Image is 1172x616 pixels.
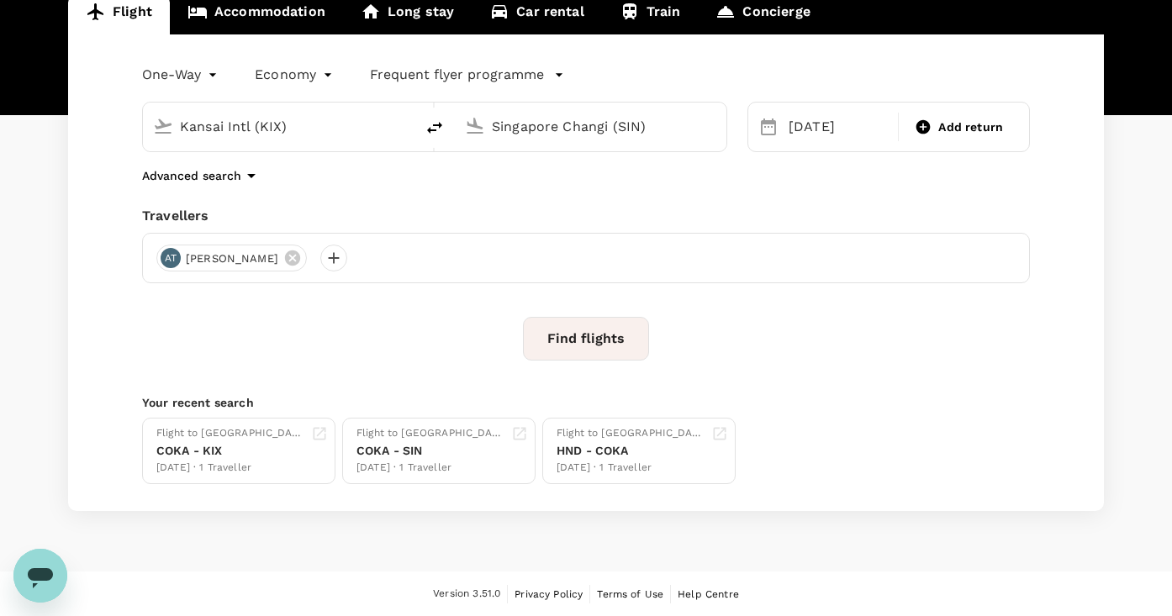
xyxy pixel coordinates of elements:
[370,65,544,85] p: Frequent flyer programme
[414,108,455,148] button: delete
[715,124,718,128] button: Open
[678,585,739,603] a: Help Centre
[403,124,406,128] button: Open
[142,394,1030,411] p: Your recent search
[356,442,504,460] div: COKA - SIN
[156,425,304,442] div: Flight to [GEOGRAPHIC_DATA]
[176,250,288,267] span: [PERSON_NAME]
[433,586,500,603] span: Version 3.51.0
[557,425,705,442] div: Flight to [GEOGRAPHIC_DATA]
[938,118,1003,136] span: Add return
[557,442,705,460] div: HND - COKA
[142,61,221,88] div: One-Way
[142,206,1030,226] div: Travellers
[515,588,583,600] span: Privacy Policy
[597,588,663,600] span: Terms of Use
[156,442,304,460] div: COKA - KIX
[523,317,649,361] button: Find flights
[180,113,379,140] input: Depart from
[356,460,504,476] div: [DATE] · 1 Traveller
[156,460,304,476] div: [DATE] · 1 Traveller
[515,585,583,603] a: Privacy Policy
[13,549,67,603] iframe: Button to launch messaging window
[255,61,336,88] div: Economy
[678,588,739,600] span: Help Centre
[597,585,663,603] a: Terms of Use
[142,167,241,184] p: Advanced search
[557,460,705,476] div: [DATE] · 1 Traveller
[782,110,895,144] div: [DATE]
[161,248,181,268] div: AT
[492,113,691,140] input: Going to
[156,245,307,271] div: AT[PERSON_NAME]
[370,65,564,85] button: Frequent flyer programme
[356,425,504,442] div: Flight to [GEOGRAPHIC_DATA]
[142,166,261,186] button: Advanced search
